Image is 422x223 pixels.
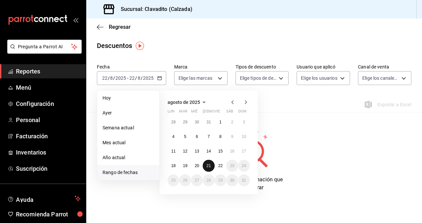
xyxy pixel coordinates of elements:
abbr: 31 de julio de 2025 [206,120,211,124]
button: 15 de agosto de 2025 [215,145,226,157]
input: ---- [115,75,126,81]
span: Pregunta a Parrot AI [18,43,71,50]
abbr: 8 de agosto de 2025 [219,134,222,139]
input: ---- [143,75,154,81]
abbr: 25 de agosto de 2025 [171,178,176,183]
span: Configuración [16,99,81,108]
abbr: 5 de agosto de 2025 [184,134,186,139]
label: Marca [174,65,228,69]
span: Año actual [103,154,154,161]
button: 2 de agosto de 2025 [226,116,238,128]
span: Ayuda [16,195,72,202]
abbr: 28 de agosto de 2025 [206,178,211,183]
span: Recomienda Parrot [16,210,81,219]
button: 23 de agosto de 2025 [226,160,238,172]
input: -- [137,75,141,81]
button: 9 de agosto de 2025 [226,131,238,143]
abbr: 10 de agosto de 2025 [242,134,246,139]
button: 17 de agosto de 2025 [238,145,250,157]
span: agosto de 2025 [168,100,200,105]
button: 29 de agosto de 2025 [215,174,226,186]
abbr: 6 de agosto de 2025 [196,134,198,139]
button: 3 de agosto de 2025 [238,116,250,128]
button: 18 de agosto de 2025 [168,160,179,172]
abbr: 21 de agosto de 2025 [206,163,211,168]
abbr: lunes [168,109,175,116]
abbr: 13 de agosto de 2025 [195,149,199,154]
input: -- [102,75,108,81]
span: Suscripción [16,164,81,173]
abbr: 29 de julio de 2025 [183,120,187,124]
span: Mes actual [103,139,154,146]
abbr: 1 de agosto de 2025 [219,120,222,124]
button: 7 de agosto de 2025 [203,131,214,143]
span: - [127,75,128,81]
span: / [135,75,137,81]
abbr: sábado [226,109,233,116]
span: Facturación [16,132,81,141]
button: 30 de julio de 2025 [191,116,203,128]
label: Usuario que aplicó [297,65,350,69]
button: 10 de agosto de 2025 [238,131,250,143]
abbr: martes [179,109,187,116]
abbr: 14 de agosto de 2025 [206,149,211,154]
abbr: 28 de julio de 2025 [171,120,176,124]
span: / [113,75,115,81]
button: 1 de agosto de 2025 [215,116,226,128]
button: 28 de julio de 2025 [168,116,179,128]
button: 11 de agosto de 2025 [168,145,179,157]
span: Ayer [103,110,154,116]
abbr: jueves [203,109,242,116]
span: Reportes [16,67,81,76]
span: Elige tipos de descuento [240,75,277,81]
span: Hoy [103,95,154,102]
abbr: 30 de agosto de 2025 [230,178,234,183]
span: Menú [16,83,81,92]
span: Elige los usuarios [301,75,337,81]
button: 8 de agosto de 2025 [215,131,226,143]
button: 22 de agosto de 2025 [215,160,226,172]
abbr: 26 de agosto de 2025 [183,178,187,183]
abbr: 23 de agosto de 2025 [230,163,234,168]
a: Pregunta a Parrot AI [5,48,82,55]
span: Semana actual [103,124,154,131]
span: Inventarios [16,148,81,157]
abbr: 31 de agosto de 2025 [242,178,246,183]
button: 12 de agosto de 2025 [179,145,191,157]
button: Pregunta a Parrot AI [7,40,82,54]
input: -- [110,75,113,81]
button: 13 de agosto de 2025 [191,145,203,157]
h3: Sucursal: Clavadito (Calzada) [115,5,192,13]
span: / [141,75,143,81]
button: Regresar [97,24,131,30]
abbr: 17 de agosto de 2025 [242,149,246,154]
abbr: 29 de agosto de 2025 [218,178,223,183]
button: 31 de julio de 2025 [203,116,214,128]
abbr: 22 de agosto de 2025 [218,163,223,168]
abbr: 11 de agosto de 2025 [171,149,176,154]
abbr: 24 de agosto de 2025 [242,163,246,168]
abbr: 9 de agosto de 2025 [231,134,233,139]
abbr: 30 de julio de 2025 [195,120,199,124]
abbr: 18 de agosto de 2025 [171,163,176,168]
img: Tooltip marker [136,42,144,50]
button: 28 de agosto de 2025 [203,174,214,186]
button: 21 de agosto de 2025 [203,160,214,172]
button: open_drawer_menu [73,17,78,22]
abbr: 4 de agosto de 2025 [172,134,175,139]
abbr: 2 de agosto de 2025 [231,120,233,124]
button: 27 de agosto de 2025 [191,174,203,186]
abbr: 3 de agosto de 2025 [243,120,245,124]
button: 19 de agosto de 2025 [179,160,191,172]
label: Tipos de descuento [236,65,289,69]
button: 25 de agosto de 2025 [168,174,179,186]
abbr: 27 de agosto de 2025 [195,178,199,183]
button: 16 de agosto de 2025 [226,145,238,157]
button: 5 de agosto de 2025 [179,131,191,143]
abbr: 12 de agosto de 2025 [183,149,187,154]
button: 30 de agosto de 2025 [226,174,238,186]
abbr: 15 de agosto de 2025 [218,149,223,154]
button: 4 de agosto de 2025 [168,131,179,143]
abbr: 7 de agosto de 2025 [208,134,210,139]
